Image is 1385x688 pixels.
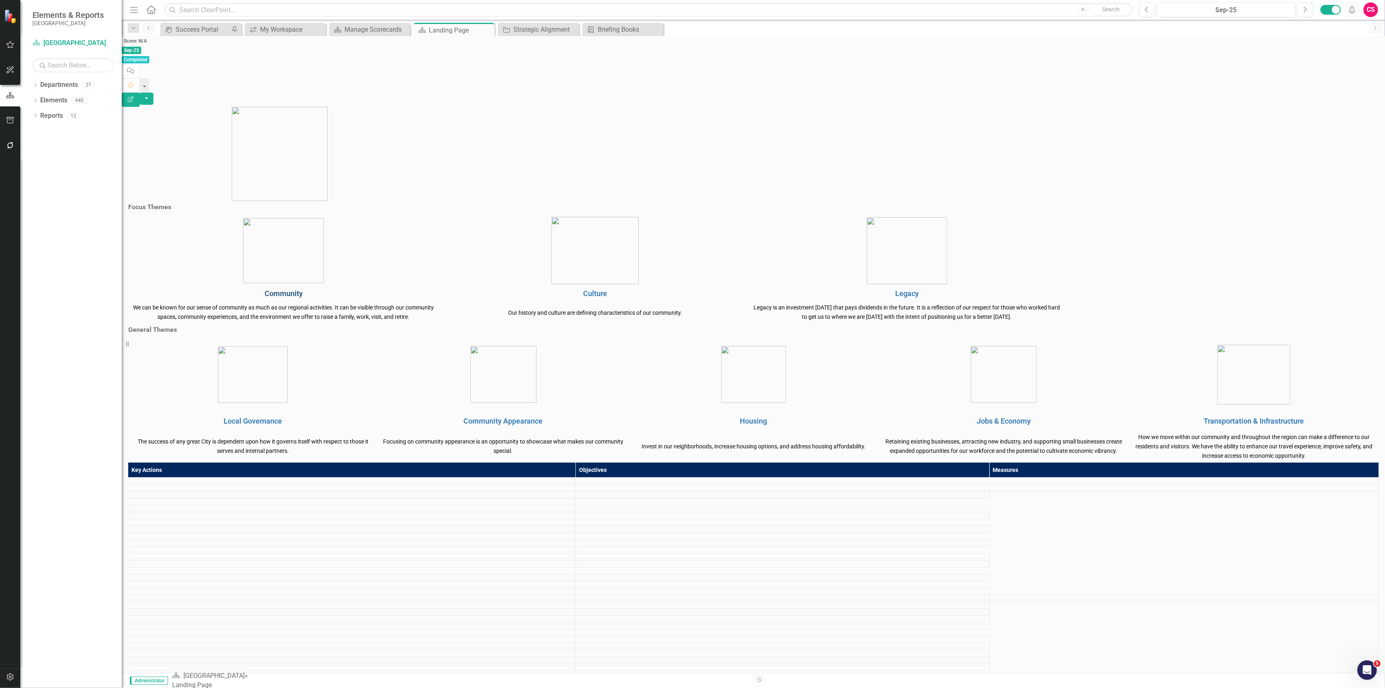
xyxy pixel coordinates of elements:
span: Sep-25 [122,47,141,54]
h3: Focus Themes [128,203,171,211]
a: Community Appearance [464,417,543,425]
span: Search [1102,6,1120,13]
a: Reports [40,111,63,121]
span: Elements & Reports [32,10,104,20]
span: Our history and culture are defining characteristics of our community. [508,309,682,316]
input: Search Below... [32,58,114,72]
span: 5 [1374,660,1381,667]
input: Search ClearPoint... [164,3,1133,17]
div: 21 [82,82,95,89]
a: Legacy [895,289,919,298]
button: Search [1091,4,1131,15]
div: Measures [993,466,1375,474]
div: Strategic Alignment [513,24,577,35]
span: Invest in our neighborhoods, increase housing options, and address housing affordability. [642,443,866,450]
div: Landing Page [429,25,493,35]
div: My Workspace [260,24,324,35]
button: Sep-25 [1157,2,1295,17]
a: Departments [40,80,78,90]
a: Local Governance [224,417,282,425]
span: How we move within our community and throughout the region can make a difference to our residents... [1135,434,1372,459]
div: Sep-25 [1160,5,1292,15]
a: Transportation & Infrastructure [1204,417,1304,425]
a: Success Portal [162,24,229,35]
img: ClearPoint Strategy [4,9,18,24]
span: The success of any great City is dependent upon how it governs itself with respect to those it se... [138,438,368,454]
span: Legacy is an investment [DATE] that pays dividends in the future. It is a reflection of our respe... [754,304,1060,320]
a: Culture [583,289,607,298]
a: Strategic Alignment [500,24,577,35]
span: Focusing on community appearance is an opportunity to showcase what makes our community special. [383,438,623,454]
div: Briefing Books [598,24,661,35]
div: Success Portal [176,24,229,35]
div: Key Actions [131,466,572,474]
div: Manage Scorecards [345,24,408,35]
iframe: Intercom live chat [1357,660,1377,680]
a: Briefing Books [584,24,661,35]
a: [GEOGRAPHIC_DATA] [32,39,114,48]
a: My Workspace [247,24,324,35]
a: Elements [40,96,67,105]
small: [GEOGRAPHIC_DATA] [32,20,104,26]
span: Administrator [130,677,168,685]
button: CS [1363,2,1378,17]
a: Housing [740,417,767,425]
a: Jobs & Economy [977,417,1031,425]
span: Completed [122,56,149,63]
span: Retaining existing businesses, attracting new industry, and supporting small businesses create ex... [885,438,1122,454]
div: 440 [71,97,87,104]
a: [GEOGRAPHIC_DATA] [183,672,245,679]
div: Objectives [579,466,986,474]
a: Community [265,289,303,298]
a: Manage Scorecards [331,24,408,35]
span: Score: N/A [122,37,149,45]
h3: General Themes [128,326,177,333]
div: 12 [67,112,80,119]
span: We can be known for our sense of community as much as our regional activities. It can be visible ... [133,304,434,320]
